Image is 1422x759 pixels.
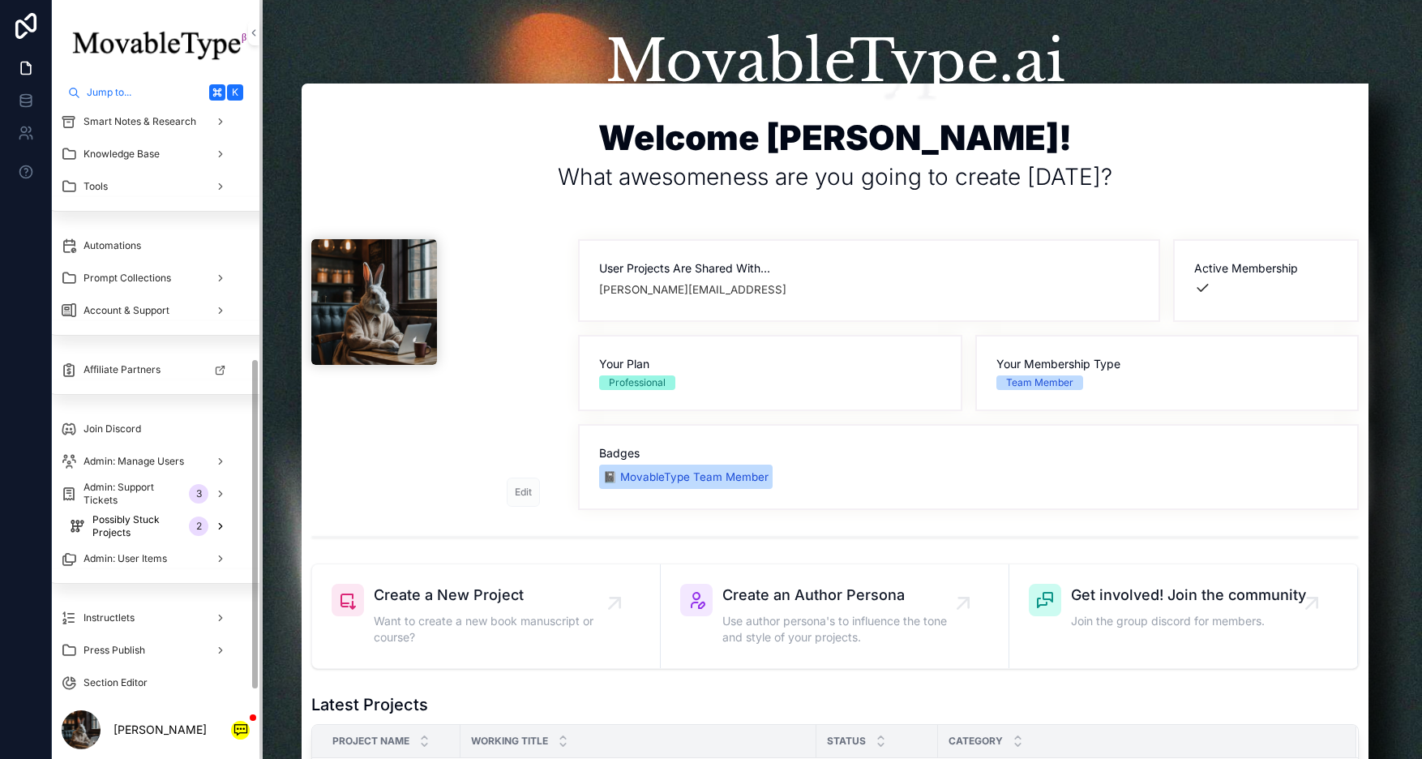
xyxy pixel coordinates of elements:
a: Create an Author PersonaUse author persona's to influence the tone and style of your projects. [661,564,1009,668]
a: Admin: User Items [51,544,239,573]
div: scrollable content [52,107,259,701]
span: Edit [515,484,532,500]
span: [PERSON_NAME][EMAIL_ADDRESS] [599,280,1139,301]
a: Tools [51,172,239,201]
a: Account & Support [51,296,239,325]
span: Jump to... [87,86,203,99]
span: Get involved! Join the community [1071,584,1306,607]
p: [PERSON_NAME] [114,722,207,738]
span: Active Membership [1194,260,1338,277]
span: Join the group discord for members. [1071,613,1306,629]
a: Affiliate Partners [51,355,239,384]
span: Smart Notes & Research [84,115,196,128]
a: Section Editor [51,668,239,697]
span: Create an Author Persona [722,584,963,607]
span: Instructlets [84,611,135,624]
a: Possibly Stuck Projects2 [60,512,239,541]
span: Admin: User Items [84,552,167,565]
span: Create a New Project [374,584,615,607]
span: Tools [84,180,108,193]
span: Badges [599,445,1338,461]
span: Possibly Stuck Projects [92,513,182,539]
a: Prompt Collections [51,264,239,293]
span: Automations [84,239,141,252]
span: Admin: Manage Users [84,455,184,468]
div: Team Member [1006,375,1073,390]
span: Your Membership Type [996,356,1338,372]
button: Edit [507,478,540,507]
span: Use author persona's to influence the tone and style of your projects. [722,613,963,645]
a: Admin: Manage Users [51,447,239,476]
a: Join Discord [51,414,239,444]
div: 📓 MovableType Team Member [603,469,769,485]
h1: Latest Projects [311,695,428,714]
a: Get involved! Join the communityJoin the group discord for members. [1009,564,1358,668]
span: Press Publish [84,644,145,657]
a: Create a New ProjectWant to create a new book manuscript or course? [312,564,661,668]
div: Professional [609,375,666,390]
a: Knowledge Base [51,139,239,169]
span: Affiliate Partners [84,363,161,376]
span: Your Plan [599,356,940,372]
span: Admin: Support Tickets [84,481,182,507]
span: Section Editor [84,676,148,689]
span: Project Name [332,735,409,748]
h3: What awesomeness are you going to create [DATE]? [558,160,1112,194]
a: Smart Notes & Research [51,107,239,136]
span: Want to create a new book manuscript or course? [374,613,615,645]
span: Status [827,735,866,748]
span: Working Title [471,735,548,748]
a: Automations [51,231,239,260]
div: 2 [189,517,208,536]
a: Press Publish [51,636,239,665]
span: Category [949,735,1003,748]
button: Jump to...K [62,78,250,107]
img: userprofpic [311,239,437,365]
span: Join Discord [84,422,141,435]
span: Account & Support [84,304,169,317]
span: Knowledge Base [84,148,160,161]
span: User Projects Are Shared With... [599,260,1139,277]
a: Instructlets [51,603,239,632]
h1: Welcome [PERSON_NAME]! [558,118,1112,159]
span: Prompt Collections [84,272,171,285]
div: 3 [189,484,208,504]
a: Admin: Support Tickets3 [51,479,239,508]
span: K [229,86,242,99]
img: App logo [62,20,250,71]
